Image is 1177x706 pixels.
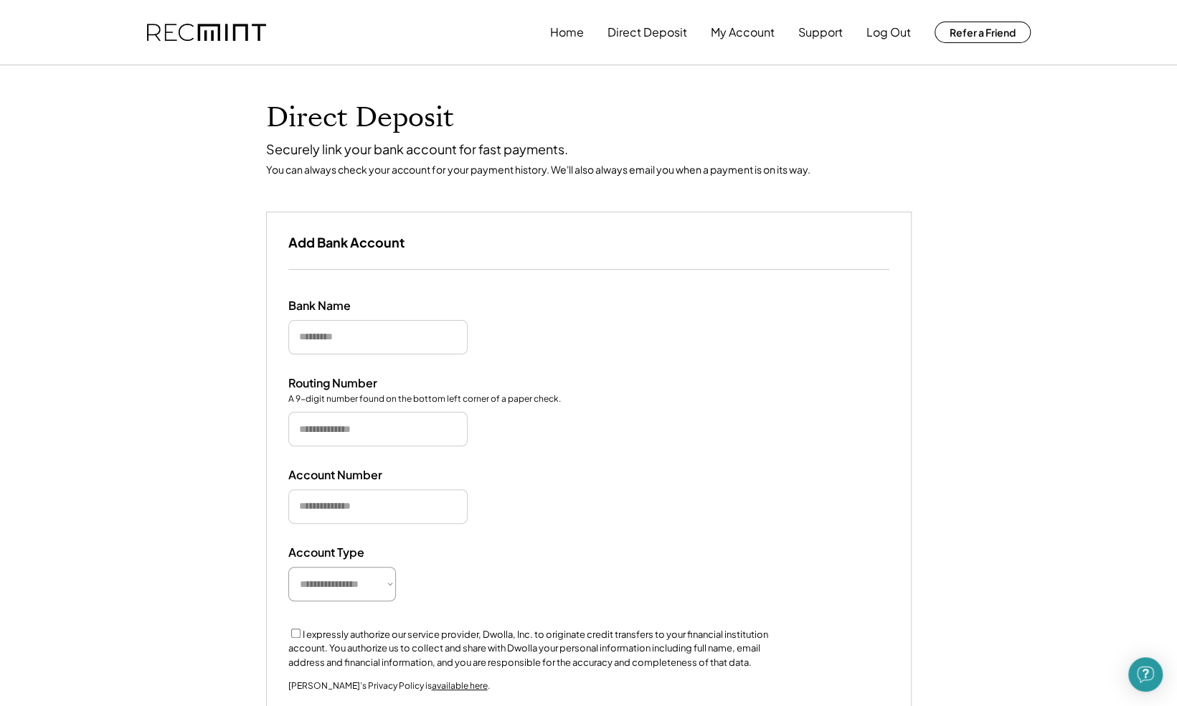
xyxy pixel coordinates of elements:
button: Log Out [866,18,911,47]
div: Account Number [288,468,432,483]
button: Support [798,18,843,47]
div: Account Type [288,545,432,560]
div: You can always check your account for your payment history. We'll also always email you when a pa... [266,163,912,176]
div: Bank Name [288,298,432,314]
div: Securely link your bank account for fast payments. [266,141,912,157]
button: My Account [711,18,775,47]
div: A 9-digit number found on the bottom left corner of a paper check. [288,393,561,405]
button: Direct Deposit [608,18,687,47]
label: I expressly authorize our service provider, Dwolla, Inc. to originate credit transfers to your fi... [288,629,768,668]
img: recmint-logotype%403x.png [147,24,266,42]
div: Routing Number [288,376,432,391]
button: Home [550,18,584,47]
div: Open Intercom Messenger [1128,657,1163,692]
a: available here [432,680,488,691]
button: Refer a Friend [935,22,1031,43]
h1: Direct Deposit [266,101,912,135]
h3: Add Bank Account [288,234,405,250]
